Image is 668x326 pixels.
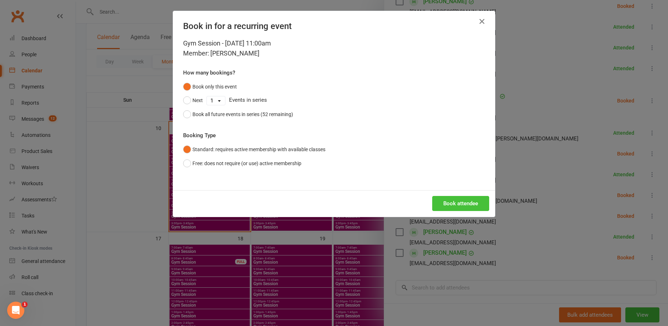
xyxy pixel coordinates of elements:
[183,157,301,170] button: Free: does not require (or use) active membership
[183,131,216,140] label: Booking Type
[183,94,485,107] div: Events in series
[183,38,485,58] div: Gym Session - [DATE] 11:00am Member: [PERSON_NAME]
[183,94,203,107] button: Next
[22,302,28,307] span: 1
[432,196,489,211] button: Book attendee
[183,68,235,77] label: How many bookings?
[7,302,24,319] iframe: Intercom live chat
[183,21,485,31] h4: Book in for a recurring event
[192,110,293,118] div: Book all future events in series (52 remaining)
[476,16,488,27] button: Close
[183,80,237,94] button: Book only this event
[183,143,325,156] button: Standard: requires active membership with available classes
[183,107,293,121] button: Book all future events in series (52 remaining)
